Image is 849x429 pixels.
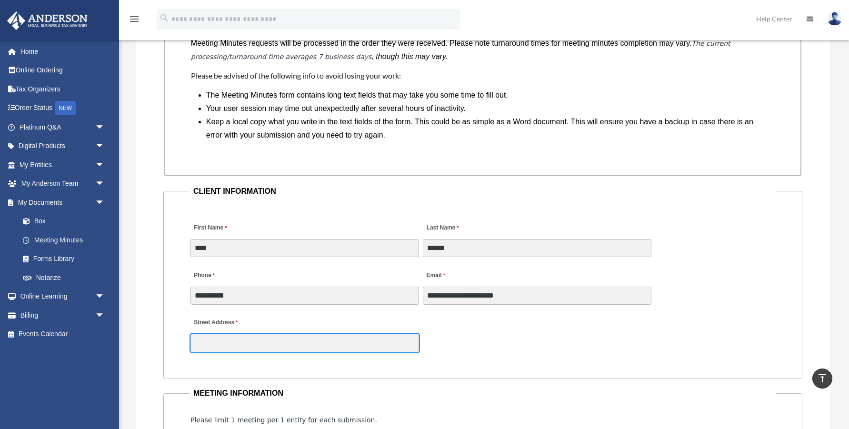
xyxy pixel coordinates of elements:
label: Last Name [423,221,461,234]
a: My Entitiesarrow_drop_down [7,155,119,174]
a: Meeting Minutes [13,230,114,249]
label: Email [423,269,447,282]
li: Your user session may time out unexpectedly after several hours of inactivity. [206,102,767,115]
a: menu [129,17,140,25]
a: Home [7,42,119,61]
span: Please limit 1 meeting per 1 entity for each submission. [190,416,377,424]
legend: CLIENT INFORMATION [190,185,776,198]
span: arrow_drop_down [95,137,114,156]
a: Digital Productsarrow_drop_down [7,137,119,156]
i: vertical_align_top [817,372,828,384]
img: Anderson Advisors Platinum Portal [4,11,90,30]
span: arrow_drop_down [95,287,114,307]
a: Platinum Q&Aarrow_drop_down [7,118,119,137]
a: Forms Library [13,249,119,269]
a: Online Learningarrow_drop_down [7,287,119,306]
a: Billingarrow_drop_down [7,306,119,325]
li: Keep a local copy what you write in the text fields of the form. This could be as simple as a Wor... [206,115,767,142]
label: First Name [190,221,229,234]
span: arrow_drop_down [95,155,114,175]
label: Phone [190,269,217,282]
i: menu [129,13,140,25]
a: Box [13,212,119,231]
a: Notarize [13,268,119,287]
a: vertical_align_top [812,369,832,389]
a: Online Ordering [7,61,119,80]
i: , though this may vary. [371,52,448,60]
a: My Documentsarrow_drop_down [7,193,119,212]
span: arrow_drop_down [95,306,114,325]
span: arrow_drop_down [95,118,114,137]
em: The current processing/turnaround time averages 7 business days [191,40,730,60]
i: search [159,13,170,23]
a: Order StatusNEW [7,99,119,118]
img: User Pic [828,12,842,26]
div: NEW [55,101,76,115]
label: Street Address [190,317,281,329]
p: Meeting Minutes requests will be processed in the order they were received. Please note turnaroun... [191,37,775,63]
h4: Please be advised of the following info to avoid losing your work: [191,70,775,81]
a: Events Calendar [7,325,119,344]
a: My Anderson Teamarrow_drop_down [7,174,119,193]
span: arrow_drop_down [95,193,114,212]
li: The Meeting Minutes form contains long text fields that may take you some time to fill out. [206,89,767,102]
a: Tax Organizers [7,80,119,99]
span: arrow_drop_down [95,174,114,194]
legend: MEETING INFORMATION [190,387,776,400]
